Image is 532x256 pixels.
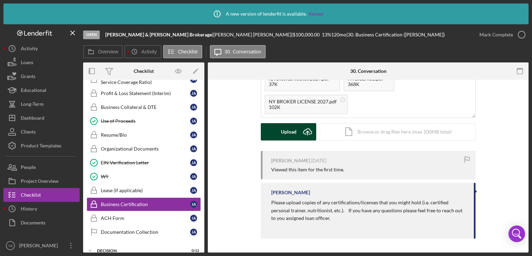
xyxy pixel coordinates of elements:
[178,49,198,54] label: Checklist
[322,32,331,37] div: 13 %
[190,215,197,222] div: J A
[3,188,80,202] a: Checklist
[21,111,44,127] div: Dashboard
[87,225,201,239] a: Documentation CollectionJA
[87,170,201,184] a: W9JA
[101,118,190,124] div: Use of Proceeds
[105,32,213,37] div: |
[21,83,46,99] div: Educational
[21,216,45,231] div: Documents
[21,188,41,204] div: Checklist
[21,125,36,140] div: Clients
[190,90,197,97] div: J A
[87,156,201,170] a: EIN Verification LetterJA
[124,45,161,58] button: Activity
[210,45,266,58] button: 30. Conversation
[3,216,80,230] button: Documents
[83,31,100,39] div: Open
[87,128,201,142] a: Resume/BioJA
[21,42,38,57] div: Activity
[269,99,337,104] div: NY BROKER LICENSE 2027.pdf
[87,184,201,197] a: Lease (if applicable)JA
[479,28,513,42] div: Mark Complete
[8,244,13,248] text: YB
[190,173,197,180] div: J A
[101,132,190,138] div: Resume/Bio
[190,145,197,152] div: J A
[87,142,201,156] a: Organizational DocumentsJA
[134,68,154,74] div: Checklist
[3,69,80,83] button: Grants
[3,56,80,69] button: Loans
[3,239,80,253] button: YB[PERSON_NAME]
[101,229,190,235] div: Documentation Collection
[190,118,197,125] div: J A
[101,91,190,96] div: Profit & Loss Statement (Interim)
[87,197,201,211] a: Business CertificationJA
[87,100,201,114] a: Business Collateral & DTEJA
[101,174,190,179] div: W9
[190,159,197,166] div: J A
[3,174,80,188] button: Project Overview
[3,202,80,216] button: History
[472,28,529,42] button: Mark Complete
[163,45,202,58] button: Checklist
[293,32,322,37] div: $100,000.00
[271,167,344,172] div: Viewed this item for the first time.
[261,123,316,140] button: Upload
[87,211,201,225] a: ACH FormJA
[3,139,80,153] button: Product Templates
[346,32,445,37] div: | 30. Business Certification ([PERSON_NAME])
[271,158,310,163] div: [PERSON_NAME]
[269,104,337,110] div: 102K
[87,114,201,128] a: Use of ProceedsJA
[21,139,61,154] div: Product Templates
[225,49,261,54] label: 30. Conversation
[190,131,197,138] div: J A
[101,104,190,110] div: Business Collateral & DTE
[187,249,199,253] div: 0 / 12
[21,160,36,176] div: People
[101,146,190,152] div: Organizational Documents
[508,225,525,242] div: Open Intercom Messenger
[190,187,197,194] div: J A
[101,215,190,221] div: ACH Form
[87,86,201,100] a: Profit & Loss Statement (Interim)JA
[101,160,190,165] div: EIN Verification Letter
[190,104,197,111] div: J A
[269,82,329,87] div: 37K
[141,49,157,54] label: Activity
[105,32,212,37] b: [PERSON_NAME] & [PERSON_NAME] Brokerage
[3,42,80,56] button: Activity
[350,68,387,74] div: 30. Conversation
[17,239,62,254] div: [PERSON_NAME]
[213,32,293,37] div: [PERSON_NAME] [PERSON_NAME] |
[21,202,37,217] div: History
[271,190,310,195] div: [PERSON_NAME]
[97,249,182,253] div: Decision
[3,97,80,111] a: Long-Term
[348,82,383,87] div: 368K
[331,32,346,37] div: 120 mo
[309,11,323,17] a: Reload
[3,83,80,97] button: Educational
[3,111,80,125] button: Dashboard
[98,49,118,54] label: Overview
[21,56,33,71] div: Loans
[281,123,296,140] div: Upload
[3,125,80,139] button: Clients
[21,69,35,85] div: Grants
[83,45,123,58] button: Overview
[190,229,197,236] div: J A
[311,158,326,163] time: 2025-07-16 18:15
[3,160,80,174] button: People
[21,97,44,113] div: Long-Term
